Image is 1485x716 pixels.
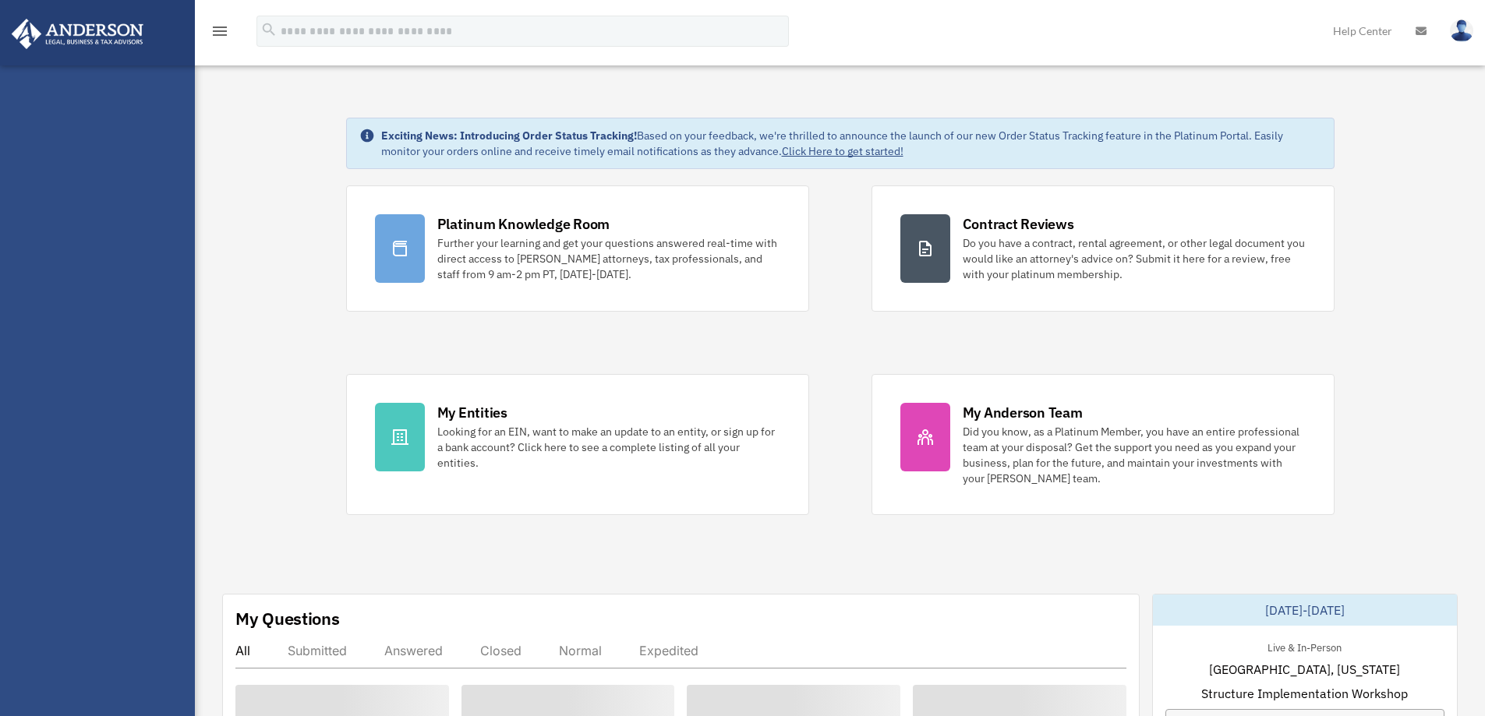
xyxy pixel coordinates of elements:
[7,19,148,49] img: Anderson Advisors Platinum Portal
[963,424,1306,486] div: Did you know, as a Platinum Member, you have an entire professional team at your disposal? Get th...
[1255,638,1354,654] div: Live & In-Person
[437,424,780,471] div: Looking for an EIN, want to make an update to an entity, or sign up for a bank account? Click her...
[437,403,507,422] div: My Entities
[480,643,522,658] div: Closed
[963,235,1306,282] div: Do you have a contract, rental agreement, or other legal document you would like an attorney's ad...
[963,403,1083,422] div: My Anderson Team
[782,144,903,158] a: Click Here to get started!
[210,22,229,41] i: menu
[437,235,780,282] div: Further your learning and get your questions answered real-time with direct access to [PERSON_NAM...
[872,185,1335,312] a: Contract Reviews Do you have a contract, rental agreement, or other legal document you would like...
[235,643,250,658] div: All
[1450,19,1473,42] img: User Pic
[346,374,809,515] a: My Entities Looking for an EIN, want to make an update to an entity, or sign up for a bank accoun...
[260,21,278,38] i: search
[437,214,610,234] div: Platinum Knowledge Room
[872,374,1335,515] a: My Anderson Team Did you know, as a Platinum Member, you have an entire professional team at your...
[235,607,340,630] div: My Questions
[346,185,809,312] a: Platinum Knowledge Room Further your learning and get your questions answered real-time with dire...
[1201,684,1408,703] span: Structure Implementation Workshop
[381,128,1321,159] div: Based on your feedback, we're thrilled to announce the launch of our new Order Status Tracking fe...
[559,643,602,658] div: Normal
[381,129,637,143] strong: Exciting News: Introducing Order Status Tracking!
[1209,660,1400,679] span: [GEOGRAPHIC_DATA], [US_STATE]
[384,643,443,658] div: Answered
[639,643,698,658] div: Expedited
[210,27,229,41] a: menu
[288,643,347,658] div: Submitted
[1153,594,1457,626] div: [DATE]-[DATE]
[963,214,1074,234] div: Contract Reviews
